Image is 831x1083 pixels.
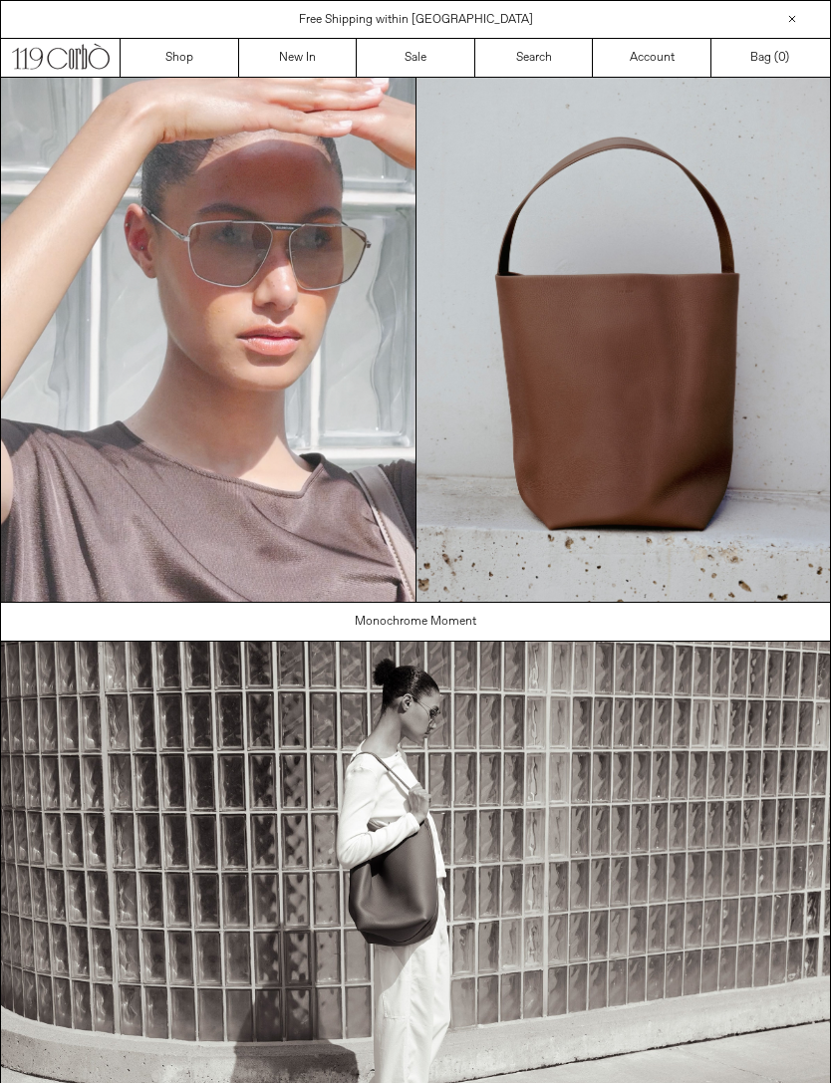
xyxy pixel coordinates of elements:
[475,39,594,77] a: Search
[778,50,785,66] span: 0
[1,603,831,641] a: Monochrome Moment
[778,49,789,67] span: )
[1,591,415,607] a: Your browser does not support the video tag.
[121,39,239,77] a: Shop
[711,39,830,77] a: Bag ()
[357,39,475,77] a: Sale
[239,39,358,77] a: New In
[299,12,533,28] a: Free Shipping within [GEOGRAPHIC_DATA]
[593,39,711,77] a: Account
[1,78,415,602] video: Your browser does not support the video tag.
